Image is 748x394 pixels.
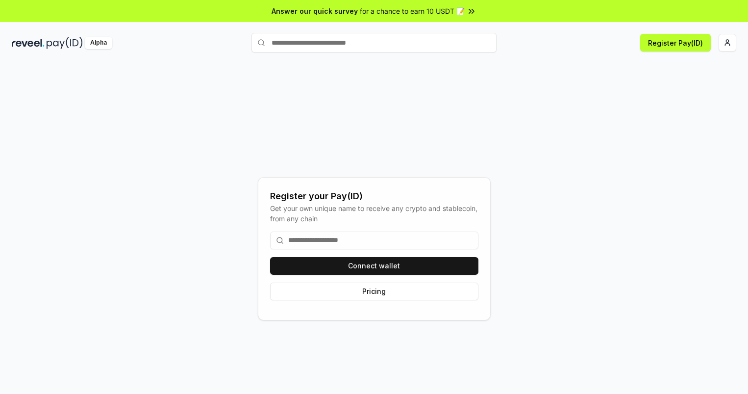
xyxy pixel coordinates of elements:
img: reveel_dark [12,37,45,49]
div: Alpha [85,37,112,49]
img: pay_id [47,37,83,49]
button: Register Pay(ID) [640,34,711,52]
span: for a chance to earn 10 USDT 📝 [360,6,465,16]
div: Get your own unique name to receive any crypto and stablecoin, from any chain [270,203,478,224]
button: Connect wallet [270,257,478,275]
div: Register your Pay(ID) [270,189,478,203]
button: Pricing [270,283,478,300]
span: Answer our quick survey [272,6,358,16]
